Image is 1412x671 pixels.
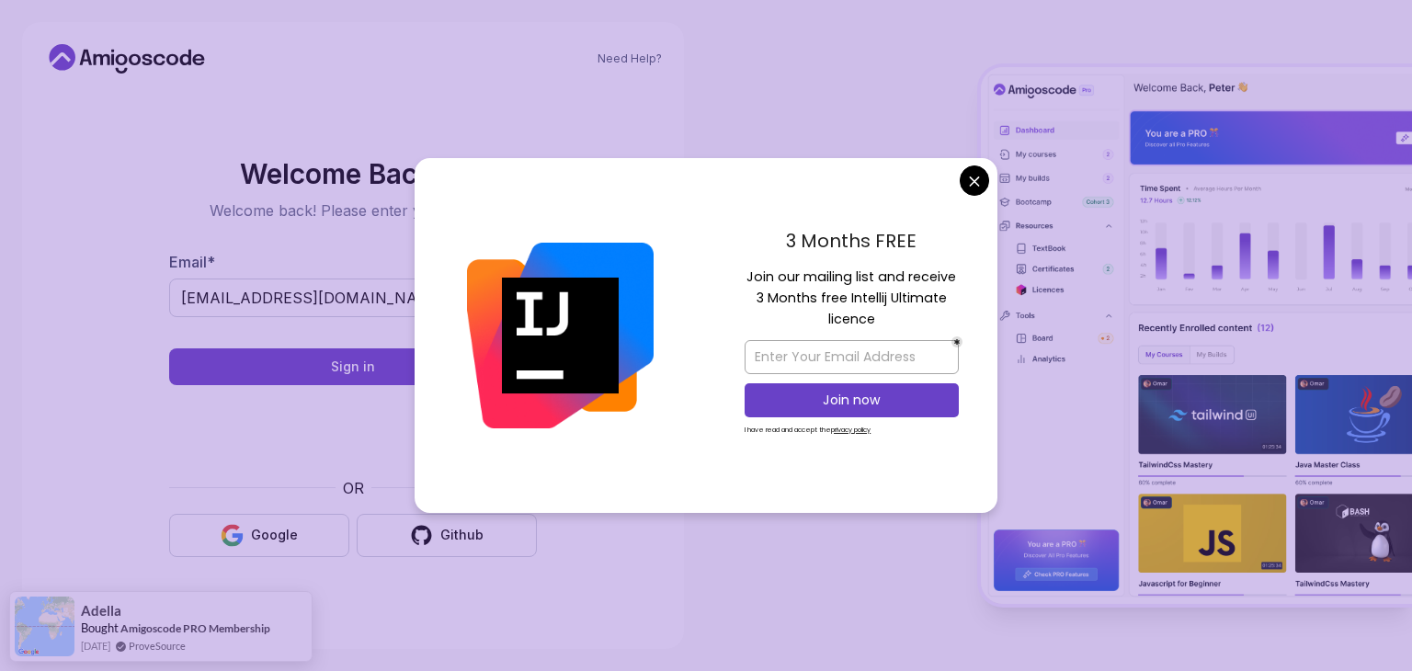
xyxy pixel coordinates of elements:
span: [DATE] [81,638,110,654]
h2: Welcome Back [169,159,537,188]
img: Amigoscode Dashboard [981,67,1412,604]
a: ProveSource [129,638,186,654]
input: Enter your email [169,279,537,317]
a: Amigoscode PRO Membership [120,621,270,635]
p: OR [343,477,364,499]
button: Google [169,514,349,557]
label: Email * [169,253,215,271]
span: Bought [81,620,119,635]
button: Sign in [169,348,537,385]
div: Google [251,526,298,544]
div: Github [440,526,484,544]
img: provesource social proof notification image [15,597,74,656]
span: Adella [81,603,121,619]
a: Home link [44,44,210,74]
p: Welcome back! Please enter your details. [169,199,537,222]
div: Sign in [331,358,375,376]
a: Need Help? [598,51,662,66]
iframe: Widget containing checkbox for hCaptcha security challenge [214,396,492,466]
button: Github [357,514,537,557]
